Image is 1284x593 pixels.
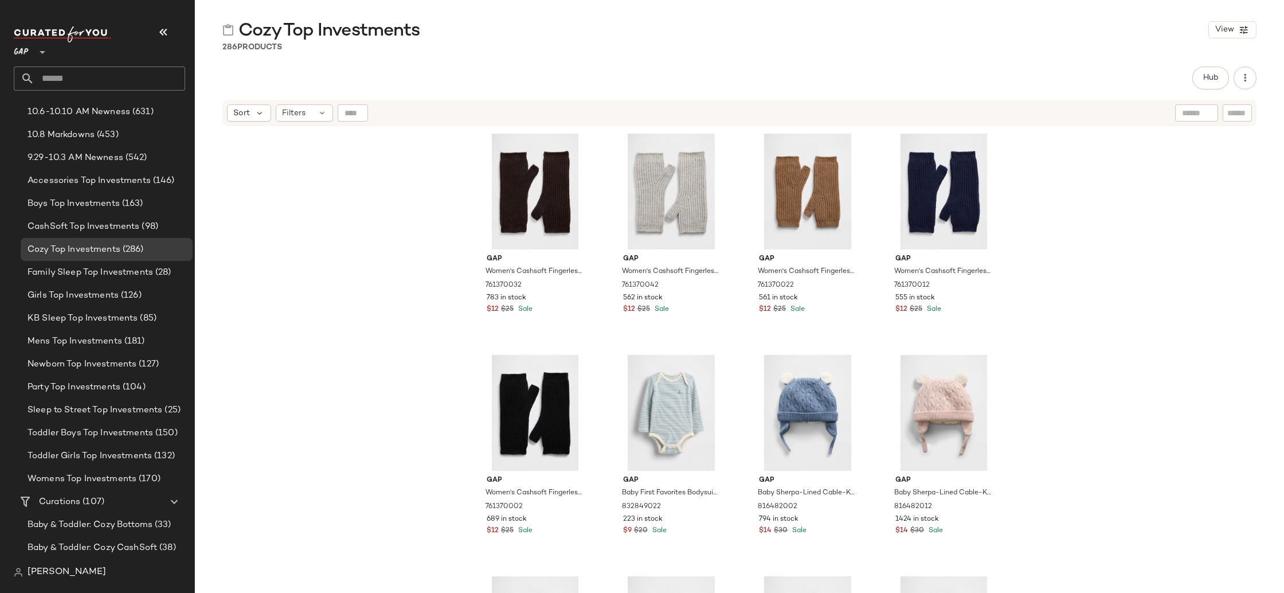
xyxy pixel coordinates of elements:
span: (163) [120,197,143,210]
span: Accessories Top Investments [28,174,151,188]
span: Sale [788,306,805,313]
img: svg%3e [222,24,234,36]
span: $25 [501,526,514,536]
span: 761370002 [486,502,523,512]
span: Women's Cashsoft Fingerless Mittens by Gap New Navy Blue Size XS [894,267,991,277]
span: Boys Top Investments [28,197,120,210]
div: Products [222,41,282,53]
span: 286 [222,43,237,52]
span: Women's Cashsoft Fingerless Mittens by Gap New [PERSON_NAME] Size XS [622,267,719,277]
span: Sale [790,527,807,535]
span: Women's Cashsoft Fingerless Mittens by Gap True Black Size XS [486,488,582,498]
span: Sale [925,306,941,313]
span: (542) [123,151,147,165]
span: Baby Sherpa-Lined Cable-Knit Bear Beanie by Gap Blue Heather Size 0-3 M [758,488,855,498]
span: (98) [139,220,158,233]
span: Baby First Favorites Bodysuit by Gap Blue Stripe Size 3-6 M [622,488,719,498]
span: (286) [120,243,144,256]
span: Party Top Investments [28,381,120,394]
span: Baby & Toddler: Cozy CashSoft [28,541,157,555]
img: cn59936289.jpg [477,134,593,249]
span: Sale [516,306,533,313]
img: cn59720850.jpg [750,355,865,471]
span: CashSoft Top Investments [28,220,139,233]
img: cn59720854.jpg [886,355,1001,471]
span: KB Sleep Top Investments [28,312,138,325]
span: Filters [282,107,306,119]
span: Toddler Girls Top Investments [28,450,152,463]
span: 9.29-10.3 AM Newness [28,151,123,165]
span: 1424 in stock [895,514,939,525]
span: Mens Top Investments [28,335,122,348]
span: Sort [233,107,250,119]
img: cfy_white_logo.C9jOOHJF.svg [14,26,111,42]
span: 794 in stock [759,514,798,525]
span: Gap [487,254,584,264]
span: 555 in stock [895,293,935,303]
span: (126) [119,289,142,302]
span: $14 [759,526,772,536]
span: $12 [623,305,635,315]
span: $25 [773,305,786,315]
span: Baby Sherpa-Lined Cable-Knit Bear Beanie by Gap [PERSON_NAME] Size 3-6 M [894,488,991,498]
span: Cozy Top Investments [238,19,420,42]
span: (631) [130,106,154,119]
span: $12 [487,526,499,536]
span: Newborn Top Investments [28,358,136,371]
button: Hub [1192,67,1229,89]
span: 783 in stock [487,293,526,303]
span: Curations [39,496,80,509]
span: $25 [910,305,922,315]
span: Sale [650,527,667,535]
span: (28) [153,266,171,279]
span: (25) [162,404,181,417]
img: cn59935379.jpg [614,134,729,249]
span: Family Sleep Top Investments [28,266,153,279]
span: Gap [759,475,856,486]
span: 10.6-10.10 AM Newness [28,106,130,119]
span: $12 [487,305,499,315]
span: Hub [1203,73,1219,83]
img: cn59936317.jpg [477,355,593,471]
span: 562 in stock [623,293,663,303]
span: $9 [623,526,632,536]
span: (150) [153,427,178,440]
span: Baby & Toddler: Cozy Bottoms [28,518,152,532]
span: 832849022 [622,502,661,512]
button: View [1208,21,1256,38]
span: 561 in stock [759,293,798,303]
span: $25 [637,305,650,315]
span: (85) [138,312,156,325]
span: 761370022 [758,280,794,291]
span: 761370032 [486,280,522,291]
span: Sale [926,527,943,535]
span: Gap [623,254,720,264]
span: (170) [136,473,160,486]
span: (132) [152,450,175,463]
span: Gap [895,475,992,486]
span: $14 [895,526,908,536]
span: (453) [95,128,119,142]
span: 816482012 [894,502,932,512]
span: 761370012 [894,280,930,291]
span: Sale [516,527,533,535]
img: cn59936245.jpg [750,134,865,249]
span: (107) [80,496,104,509]
span: (146) [151,174,175,188]
span: (33) [152,518,171,532]
span: $12 [895,305,907,315]
img: cn59936275.jpg [886,134,1001,249]
span: (38) [157,541,176,555]
span: Gap [487,475,584,486]
span: $30 [774,526,788,536]
img: cn60248820.jpg [614,355,729,471]
img: svg%3e [14,568,23,577]
span: 689 in stock [487,514,527,525]
span: $20 [634,526,648,536]
span: Women's Cashsoft Fingerless Mittens by Gap [PERSON_NAME] Size XS [486,267,582,277]
span: Cozy Top Investments [28,243,120,256]
span: Girls Top Investments [28,289,119,302]
span: (104) [120,381,146,394]
span: (127) [136,358,159,371]
span: $30 [910,526,924,536]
